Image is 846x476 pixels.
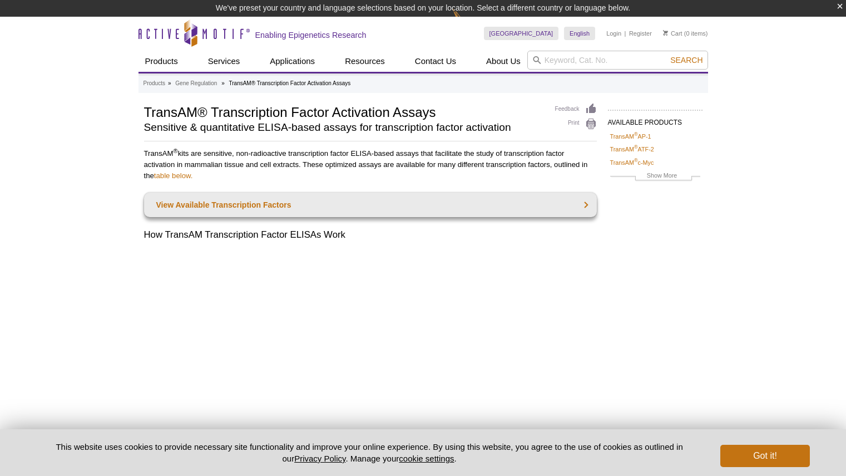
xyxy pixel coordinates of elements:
li: » [221,80,225,86]
a: Gene Regulation [175,78,217,89]
a: View Available Transcription Factors [144,193,597,217]
li: | [625,27,626,40]
p: TransAM kits are sensitive, non-radioactive transcription factor ELISA-based assays that facilita... [144,148,597,181]
a: TransAM®c-Myc [610,158,654,168]
li: (0 items) [663,27,708,40]
a: Services [201,51,247,72]
a: Applications [263,51,321,72]
li: TransAM® Transcription Factor Activation Assays [229,80,351,86]
a: TransAM®ATF-2 [610,144,654,154]
h2: AVAILABLE PRODUCTS [608,110,702,130]
img: Your Cart [663,30,668,36]
a: Products [144,78,165,89]
a: table below. [154,171,193,180]
a: Show More [610,170,700,183]
a: Cart [663,30,682,37]
a: TransAM®AP-1 [610,131,651,141]
a: English [564,27,595,40]
a: Login [606,30,621,37]
button: cookie settings [399,454,454,463]
sup: ® [634,145,638,150]
a: About Us [479,51,527,72]
span: Search [670,56,702,65]
a: Products [138,51,185,72]
sup: ® [174,148,178,154]
li: » [168,80,171,86]
a: Privacy Policy [294,454,345,463]
a: Print [555,118,597,130]
a: Feedback [555,103,597,115]
p: This website uses cookies to provide necessary site functionality and improve your online experie... [37,441,702,464]
a: [GEOGRAPHIC_DATA] [484,27,559,40]
h2: Sensitive & quantitative ELISA-based assays for transcription factor activation [144,122,544,133]
button: Got it! [720,445,809,467]
button: Search [667,55,706,65]
sup: ® [634,131,638,137]
h2: Enabling Epigenetics Research [255,30,367,40]
h1: TransAM® Transcription Factor Activation Assays [144,103,544,120]
a: Register [629,30,652,37]
img: Change Here [453,8,482,35]
h2: How TransAM Transcription Factor ELISAs Work [144,228,597,242]
a: Contact Us [408,51,463,72]
a: Resources [338,51,392,72]
sup: ® [634,158,638,163]
input: Keyword, Cat. No. [527,51,708,70]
